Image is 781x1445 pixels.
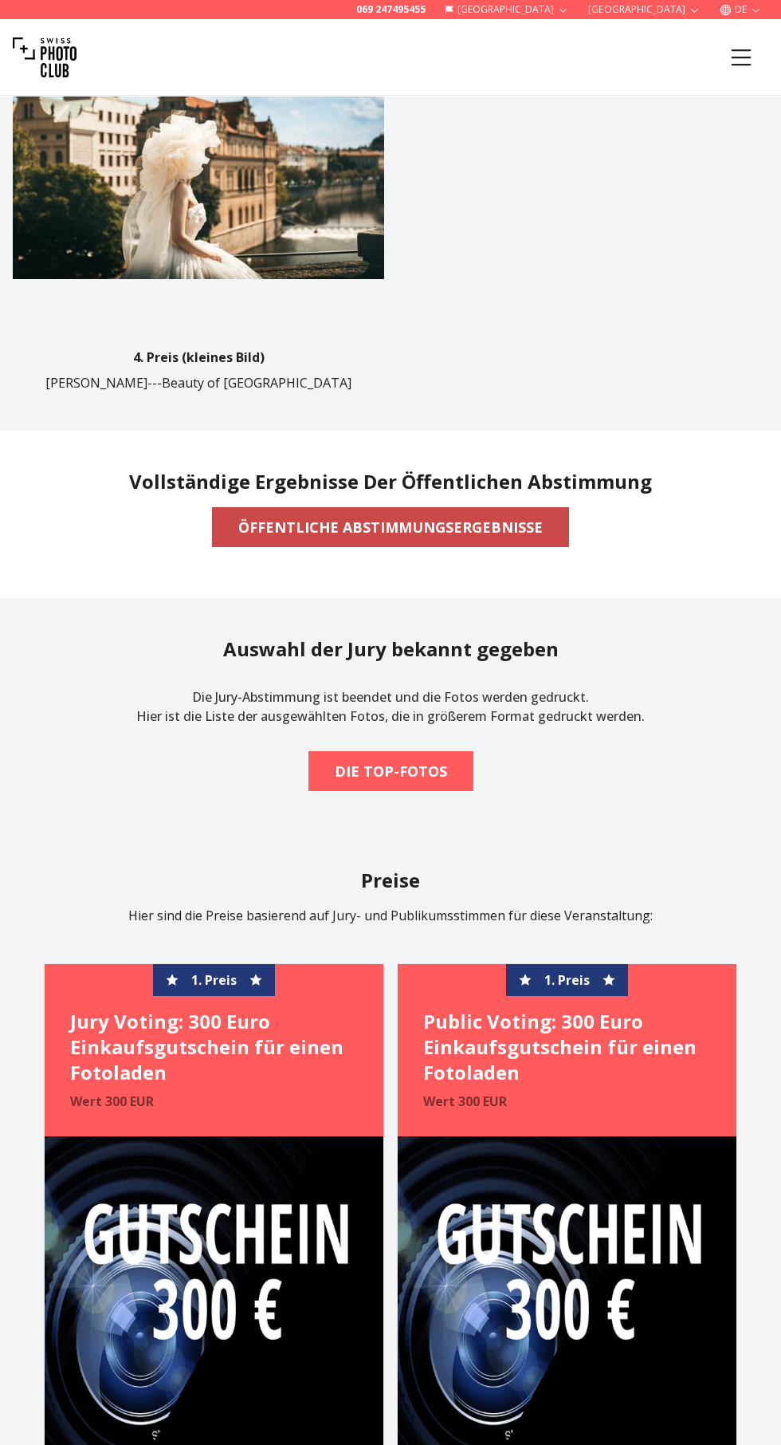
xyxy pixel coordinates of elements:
h2: Vollständige Ergebnisse der öffentlichen Abstimmung [129,469,652,494]
p: Wert 300 EUR [70,1092,358,1111]
button: ÖFFENTLICHE ABSTIMMUNGSERGEBNISSE [212,507,569,547]
h2: Preise [13,868,768,893]
p: Die Jury-Abstimmung ist beendet und die Fotos werden gedruckt. Hier ist die Liste der ausgewählte... [136,675,645,738]
p: Hier sind die Preise basierend auf Jury- und Publikumsstimmen für diese Veranstaltung: [13,906,768,925]
h4: Public Voting: 300 Euro Einkaufsgutschein für einen Fotoladen [423,1009,711,1085]
p: Wert 300 EUR [423,1092,711,1111]
p: [PERSON_NAME]---Beauty of [GEOGRAPHIC_DATA] [45,373,351,392]
b: DIE TOP-FOTOS [335,760,447,782]
p: 4. Preis (kleines Bild) [133,348,265,367]
span: 1. Preis [191,971,237,990]
h4: Jury Voting: 300 Euro Einkaufsgutschein für einen Fotoladen [70,1009,358,1085]
span: 1. Preis [544,971,590,990]
button: DIE TOP-FOTOS [308,751,473,791]
b: ÖFFENTLICHE ABSTIMMUNGSERGEBNISSE [238,516,543,538]
h2: Auswahl der Jury bekannt gegeben [223,636,559,662]
button: Menu [714,30,768,85]
a: 069 247495455 [356,3,426,16]
img: Swiss photo club [13,26,77,89]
